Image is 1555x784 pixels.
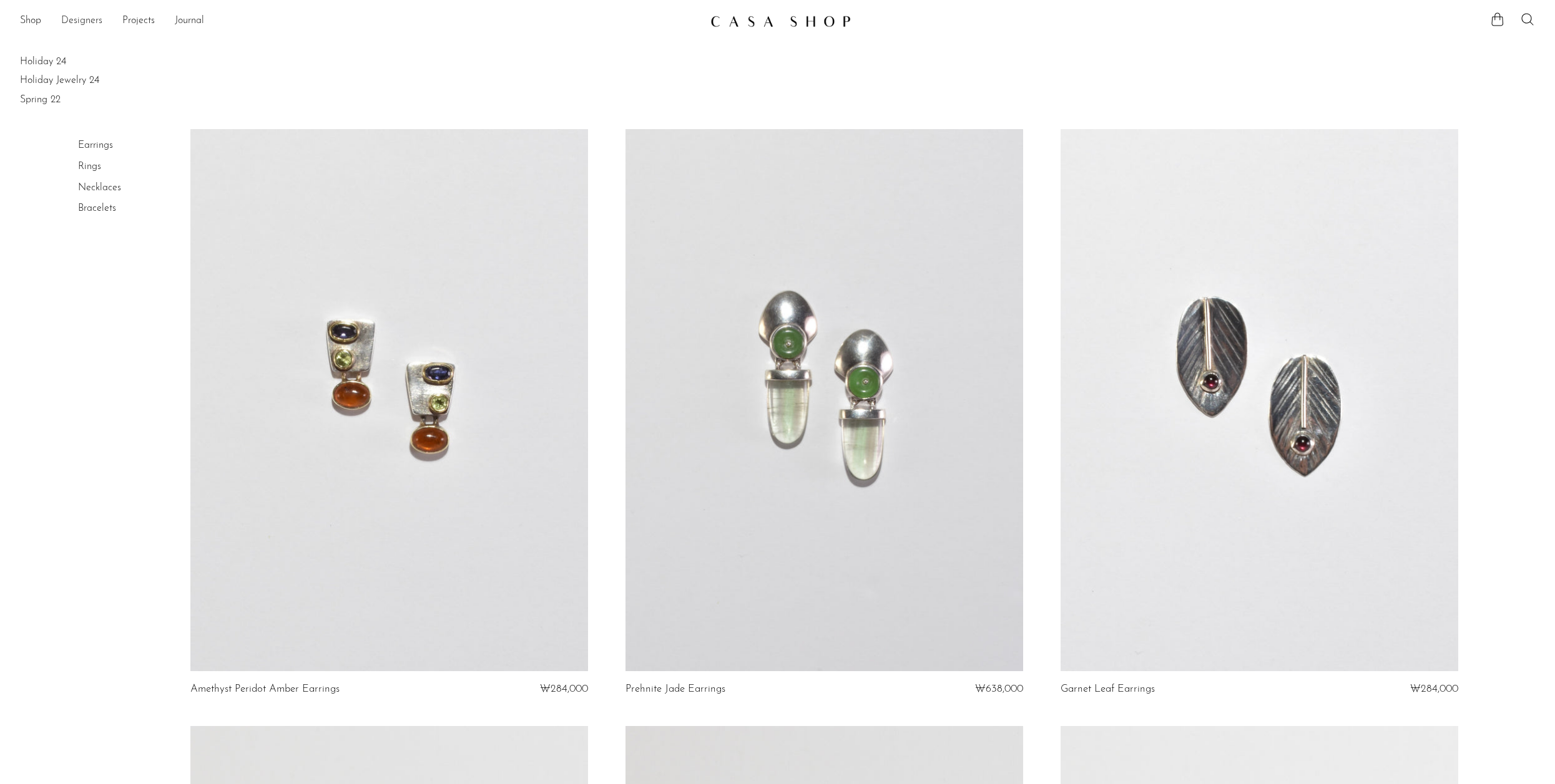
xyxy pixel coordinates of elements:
a: Earrings [78,140,113,150]
span: ₩638,000 [975,684,1023,694]
span: ₩284,000 [1410,684,1458,694]
span: ₩284,000 [540,684,588,694]
a: Necklaces [78,183,121,193]
a: Holiday 24 [20,55,1535,69]
a: Spring 22 [20,93,1535,107]
a: Prehnite Jade Earrings [625,684,725,695]
a: Designers [61,13,102,29]
a: Rings [78,162,101,172]
a: All Jewelry [78,120,123,130]
nav: Desktop navigation [20,11,700,32]
a: Garnet Leaf Earrings [1061,684,1155,695]
a: Bracelets [78,203,116,213]
a: Projects [122,13,155,29]
a: Shop [20,13,41,29]
a: Holiday Jewelry 24 [20,74,1535,87]
a: Journal [175,13,204,29]
a: Amethyst Peridot Amber Earrings [190,684,340,695]
ul: NEW HEADER MENU [20,11,700,32]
